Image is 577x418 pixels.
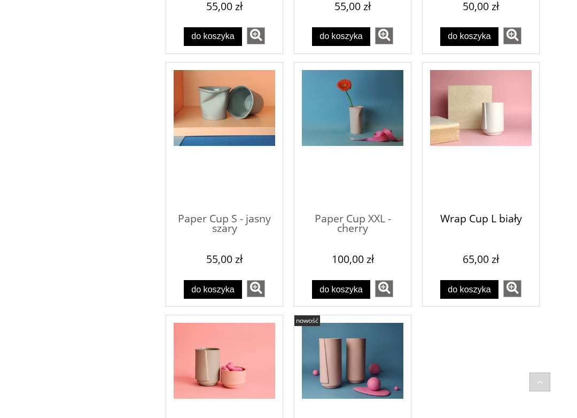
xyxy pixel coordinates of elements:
[503,27,521,44] a: zobacz więcej
[312,27,371,46] button: Do koszyka Paper Cup S - biały
[302,70,403,146] img: Paper Cup XXL - cherry
[191,284,235,294] span: Do koszyka
[463,252,499,266] em: 65,00 zł
[319,284,363,294] span: Do koszyka
[375,27,393,44] a: zobacz więcej
[174,204,275,236] span: Paper Cup S - jasny szary
[174,70,275,146] img: Paper Cup S - jasny szary
[448,284,491,294] span: Do koszyka
[174,204,275,246] a: Paper Cup S - jasny szary
[375,280,393,297] a: zobacz więcej
[247,280,265,297] a: zobacz więcej
[206,252,243,266] em: 55,00 zł
[332,252,374,266] em: 100,00 zł
[312,280,371,299] button: Do koszyka Paper Cup XXL - cherry
[247,27,265,44] a: zobacz więcej
[174,70,275,204] a: Przejdź do produktu Paper Cup S - jasny szary
[302,204,403,236] span: Paper Cup XXL - cherry
[184,280,243,299] button: Do koszyka Paper Cup S - jasny szary
[184,27,243,46] button: Do koszyka Paper Cup S
[302,323,403,399] img: Wrap Cup XL - cherry
[430,204,532,246] a: Wrap Cup L biały
[430,70,532,204] a: Przejdź do produktu Wrap Cup L biały
[430,70,532,146] img: Wrap Cup L biały
[440,27,499,46] button: Do koszyka Paper Cup S - cherry
[191,31,235,41] span: Do koszyka
[174,323,275,399] img: Wrap Cup L jasny szary
[503,280,521,297] a: zobacz więcej
[296,316,318,325] span: nowość
[440,280,499,299] button: Do koszyka Wrap Cup L biały
[319,31,363,41] span: Do koszyka
[430,204,532,236] span: Wrap Cup L biały
[302,204,403,246] a: Paper Cup XXL - cherry
[448,31,491,41] span: Do koszyka
[302,70,403,204] a: Przejdź do produktu Paper Cup XXL - cherry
